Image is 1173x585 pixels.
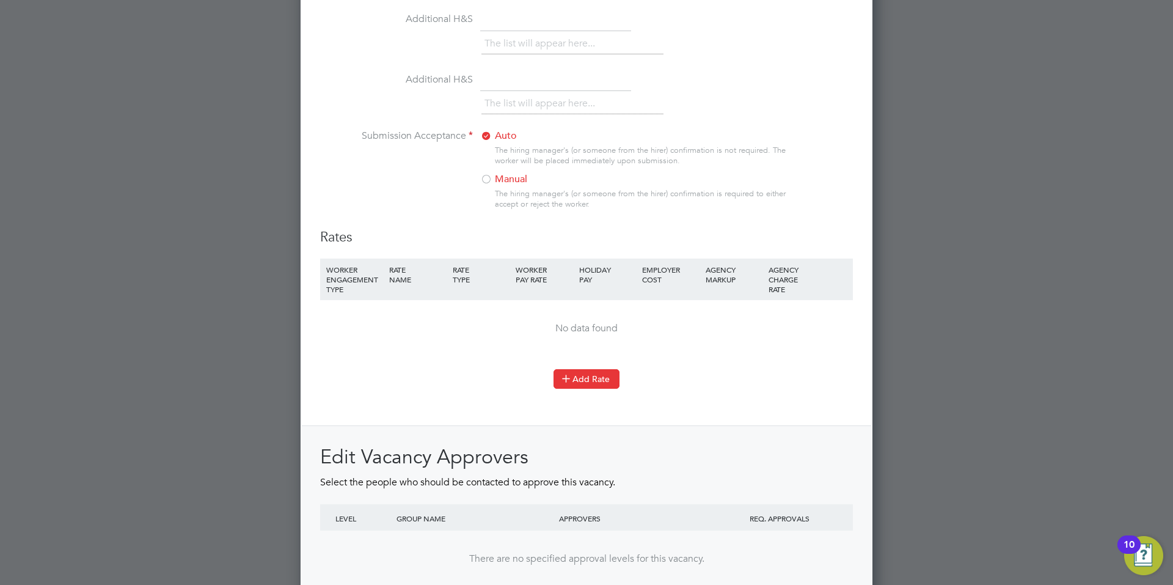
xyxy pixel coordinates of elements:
[450,259,513,290] div: RATE TYPE
[484,95,600,112] li: The list will appear here...
[320,73,473,86] label: Additional H&S
[480,130,633,142] label: Auto
[332,322,841,335] div: No data found
[320,476,615,488] span: Select the people who should be contacted to approve this vacancy.
[320,130,473,142] label: Submission Acceptance
[386,259,449,290] div: RATE NAME
[332,504,393,532] div: LEVEL
[718,504,841,532] div: REQ. APPROVALS
[703,259,766,290] div: AGENCY MARKUP
[554,369,619,389] button: Add Rate
[332,553,841,565] div: There are no specified approval levels for this vacancy.
[323,259,386,300] div: WORKER ENGAGEMENT TYPE
[495,189,792,210] div: The hiring manager's (or someone from the hirer) confirmation is required to either accept or rej...
[1124,545,1135,561] div: 10
[484,35,600,52] li: The list will appear here...
[393,504,556,532] div: GROUP NAME
[639,259,702,290] div: EMPLOYER COST
[480,173,633,186] label: Manual
[576,259,639,290] div: HOLIDAY PAY
[495,145,792,166] div: The hiring manager's (or someone from the hirer) confirmation is not required. The worker will be...
[320,444,853,470] h2: Edit Vacancy Approvers
[766,259,808,300] div: AGENCY CHARGE RATE
[513,259,576,290] div: WORKER PAY RATE
[320,13,473,26] label: Additional H&S
[320,229,853,246] h3: Rates
[556,504,718,532] div: APPROVERS
[1124,536,1163,575] button: Open Resource Center, 10 new notifications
